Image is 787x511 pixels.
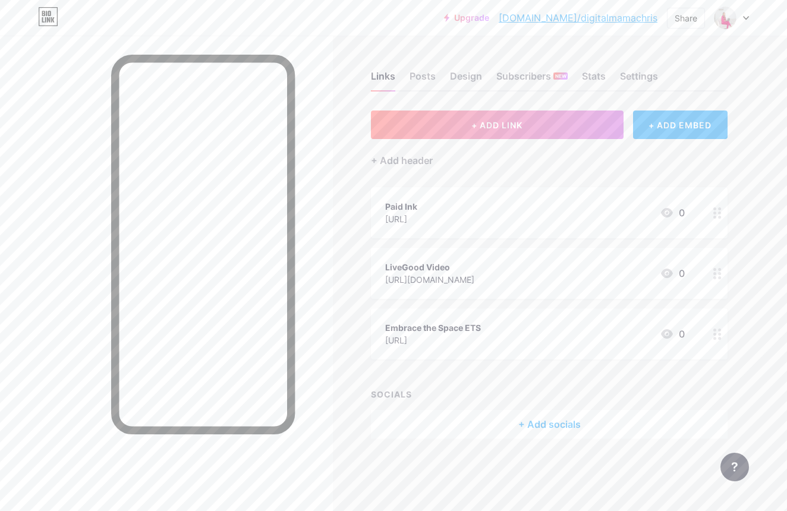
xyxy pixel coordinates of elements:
[371,388,728,400] div: SOCIALS
[371,153,433,168] div: + Add header
[450,69,482,90] div: Design
[714,7,736,29] img: digitalmamachris
[385,200,417,213] div: Paid Ink
[675,12,697,24] div: Share
[555,72,566,80] span: NEW
[410,69,436,90] div: Posts
[385,273,474,286] div: [URL][DOMAIN_NAME]
[444,13,489,23] a: Upgrade
[385,334,481,346] div: [URL]
[620,69,658,90] div: Settings
[660,206,685,220] div: 0
[660,266,685,280] div: 0
[385,213,417,225] div: [URL]
[385,321,481,334] div: Embrace the Space ETS
[496,69,568,90] div: Subscribers
[499,11,657,25] a: [DOMAIN_NAME]/digitalmamachris
[471,120,522,130] span: + ADD LINK
[660,327,685,341] div: 0
[385,261,474,273] div: LiveGood Video
[371,111,624,139] button: + ADD LINK
[582,69,606,90] div: Stats
[371,69,395,90] div: Links
[371,410,728,439] div: + Add socials
[633,111,728,139] div: + ADD EMBED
